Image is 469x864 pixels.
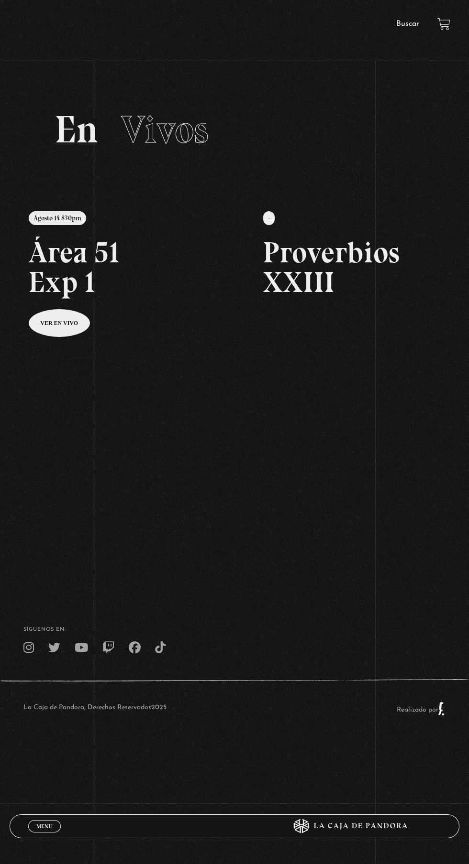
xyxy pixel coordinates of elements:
p: La Caja de Pandora, Derechos Reservados 2025 [23,702,167,716]
a: View your shopping cart [437,18,450,31]
span: Vivos [121,107,209,152]
a: Buscar [396,20,419,28]
h4: SÍguenos en: [23,627,446,632]
h2: En [55,110,415,149]
a: Realizado por [397,706,446,713]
